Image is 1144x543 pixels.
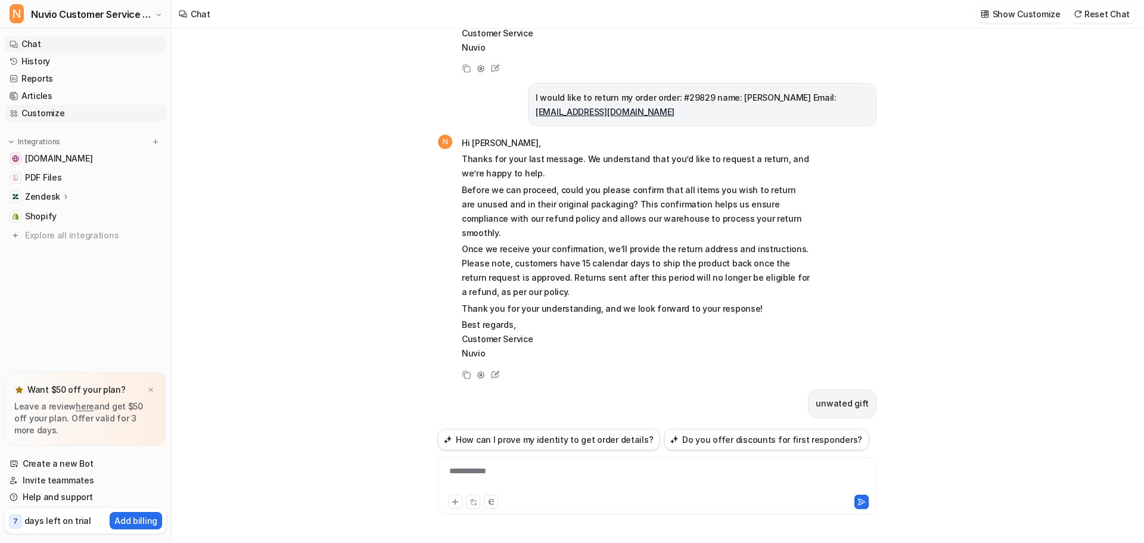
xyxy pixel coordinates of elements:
[76,401,94,411] a: here
[14,385,24,395] img: star
[5,36,166,52] a: Chat
[18,137,60,147] p: Integrations
[10,229,21,241] img: explore all integrations
[5,136,64,148] button: Integrations
[1074,10,1082,18] img: reset
[12,193,19,200] img: Zendesk
[462,242,810,299] p: Once we receive your confirmation, we’ll provide the return address and instructions. Please note...
[151,138,160,146] img: menu_add.svg
[462,136,810,150] p: Hi [PERSON_NAME],
[5,105,166,122] a: Customize
[25,226,161,245] span: Explore all integrations
[536,107,674,117] a: [EMAIL_ADDRESS][DOMAIN_NAME]
[31,6,152,23] span: Nuvio Customer Service Expert Bot
[10,4,24,23] span: N
[110,512,162,529] button: Add billing
[462,26,810,55] p: Customer Service Nuvio
[977,5,1065,23] button: Show Customize
[12,155,19,162] img: nuviorecovery.com
[438,135,452,149] span: N
[14,401,157,436] p: Leave a review and get $50 off your plan. Offer valid for 3 more days.
[5,70,166,87] a: Reports
[462,152,810,181] p: Thanks for your last message. We understand that you’d like to request a return, and we’re happy ...
[25,191,60,203] p: Zendesk
[5,208,166,225] a: ShopifyShopify
[25,210,57,222] span: Shopify
[5,455,166,472] a: Create a new Bot
[5,53,166,70] a: History
[438,429,660,450] button: How can I prove my identity to get order details?
[1070,5,1134,23] button: Reset Chat
[13,516,18,527] p: 7
[5,88,166,104] a: Articles
[12,213,19,220] img: Shopify
[25,172,61,184] span: PDF Files
[7,138,15,146] img: expand menu
[5,169,166,186] a: PDF FilesPDF Files
[191,8,210,20] div: Chat
[5,489,166,505] a: Help and support
[5,472,166,489] a: Invite teammates
[664,429,869,450] button: Do you offer discounts for first responders?
[147,386,154,394] img: x
[114,514,157,527] p: Add billing
[27,384,126,396] p: Want $50 off your plan?
[5,150,166,167] a: nuviorecovery.com[DOMAIN_NAME]
[462,318,810,361] p: Best regards, Customer Service Nuvio
[24,514,91,527] p: days left on trial
[993,8,1061,20] p: Show Customize
[462,302,810,316] p: Thank you for your understanding, and we look forward to your response!
[25,153,92,165] span: [DOMAIN_NAME]
[816,396,869,411] p: unwated gift
[536,91,869,119] p: I would like to return my order order: #29829 name: [PERSON_NAME] Email:
[462,183,810,240] p: Before we can proceed, could you please confirm that all items you wish to return are unused and ...
[981,10,989,18] img: customize
[5,227,166,244] a: Explore all integrations
[12,174,19,181] img: PDF Files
